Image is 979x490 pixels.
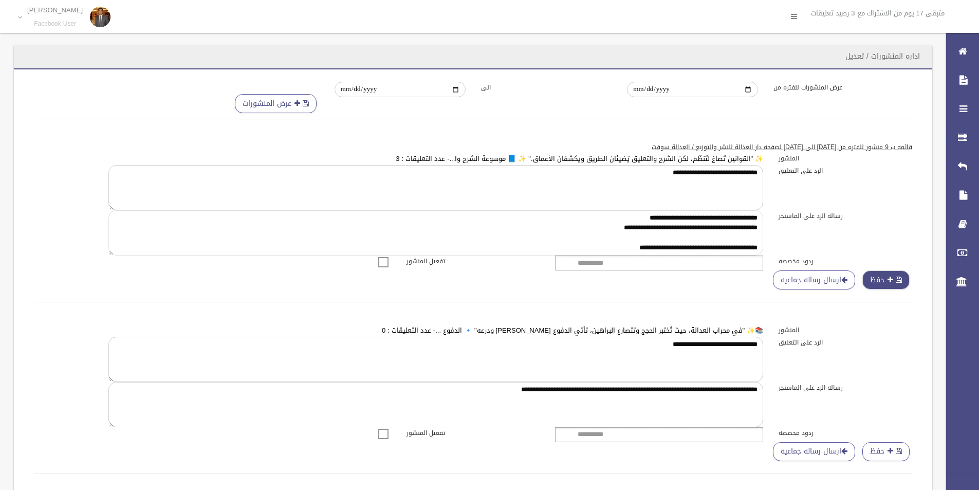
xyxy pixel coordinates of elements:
label: المنشور [771,324,920,336]
header: اداره المنشورات / تعديل [833,46,932,66]
label: رساله الرد على الماسنجر [771,210,920,222]
p: [PERSON_NAME] [27,6,83,14]
label: الرد على التعليق [771,165,920,176]
a: ارسال رساله جماعيه [773,270,855,289]
button: عرض المنشورات [235,94,317,113]
label: المنشور [771,153,920,164]
button: حفظ [862,442,910,461]
a: ✨ "القوانين تُصاغ لتُنظّم، لكن الشرح والتعليق يُضيئان الطريق ويكشفان الأعماق." ✨ 📘 موسوعة الشرح و... [396,152,763,165]
label: رساله الرد على الماسنجر [771,382,920,393]
a: 📚✨ "في محراب العدالة، حيث تُختبر الحجج وتتصارع البراهين، تأتي الدفوع [PERSON_NAME] ودرعه" 🔹 الدفو... [382,324,763,337]
label: الرد على التعليق [771,337,920,348]
label: ردود مخصصه [771,427,920,439]
label: تفعيل المنشور [399,427,548,439]
label: الى [473,82,620,93]
small: Facebook User [27,20,83,28]
label: ردود مخصصه [771,256,920,267]
label: عرض المنشورات للفتره من [766,82,912,93]
button: حفظ [862,270,910,289]
u: قائمه ب 9 منشور للفتره من [DATE] الى [DATE] لصفحه دار العدالة للنشر والتوزيع / العدالة سوفت [652,141,912,153]
a: ارسال رساله جماعيه [773,442,855,461]
label: تفعيل المنشور [399,256,548,267]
